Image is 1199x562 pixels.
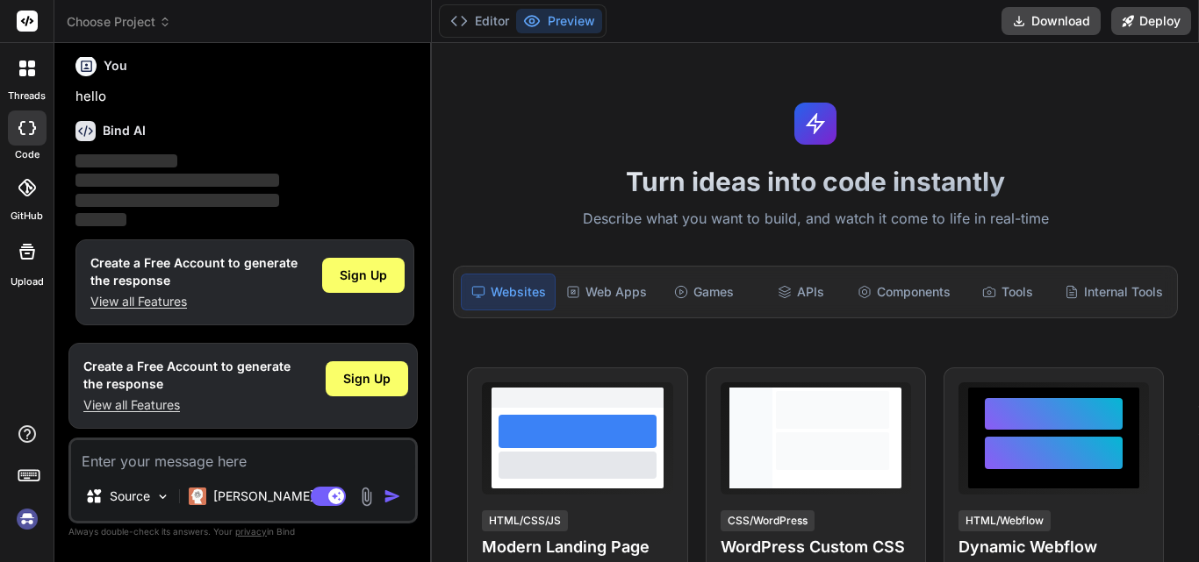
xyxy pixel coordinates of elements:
[11,209,43,224] label: GitHub
[75,213,126,226] span: ‌
[90,293,298,310] p: View all Features
[75,174,279,187] span: ‌
[104,57,127,75] h6: You
[461,274,556,310] div: Websites
[12,504,42,534] img: signin
[1002,7,1101,35] button: Download
[384,487,401,505] img: icon
[213,487,344,505] p: [PERSON_NAME] 4 S..
[343,370,391,388] span: Sign Up
[721,510,815,531] div: CSS/WordPress
[155,489,170,504] img: Pick Models
[68,523,418,540] p: Always double-check its answers. Your in Bind
[189,487,206,505] img: Claude 4 Sonnet
[110,487,150,505] p: Source
[516,9,602,33] button: Preview
[235,526,267,537] span: privacy
[1111,7,1191,35] button: Deploy
[356,487,377,507] img: attachment
[482,510,568,531] div: HTML/CSS/JS
[961,274,1054,310] div: Tools
[958,510,1051,531] div: HTML/Webflow
[15,147,39,162] label: code
[442,166,1188,197] h1: Turn ideas into code instantly
[67,13,171,31] span: Choose Project
[559,274,654,310] div: Web Apps
[1058,274,1170,310] div: Internal Tools
[340,267,387,284] span: Sign Up
[75,154,177,167] span: ‌
[8,89,46,103] label: threads
[721,535,911,559] h4: WordPress Custom CSS
[90,254,298,289] h1: Create a Free Account to generate the response
[83,396,291,414] p: View all Features
[103,122,146,139] h6: Bind AI
[851,274,958,310] div: Components
[442,208,1188,231] p: Describe what you want to build, and watch it come to life in real-time
[75,194,279,207] span: ‌
[83,358,291,393] h1: Create a Free Account to generate the response
[11,274,44,289] label: Upload
[75,87,414,107] p: hello
[482,535,672,559] h4: Modern Landing Page
[443,9,516,33] button: Editor
[754,274,847,310] div: APIs
[657,274,750,310] div: Games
